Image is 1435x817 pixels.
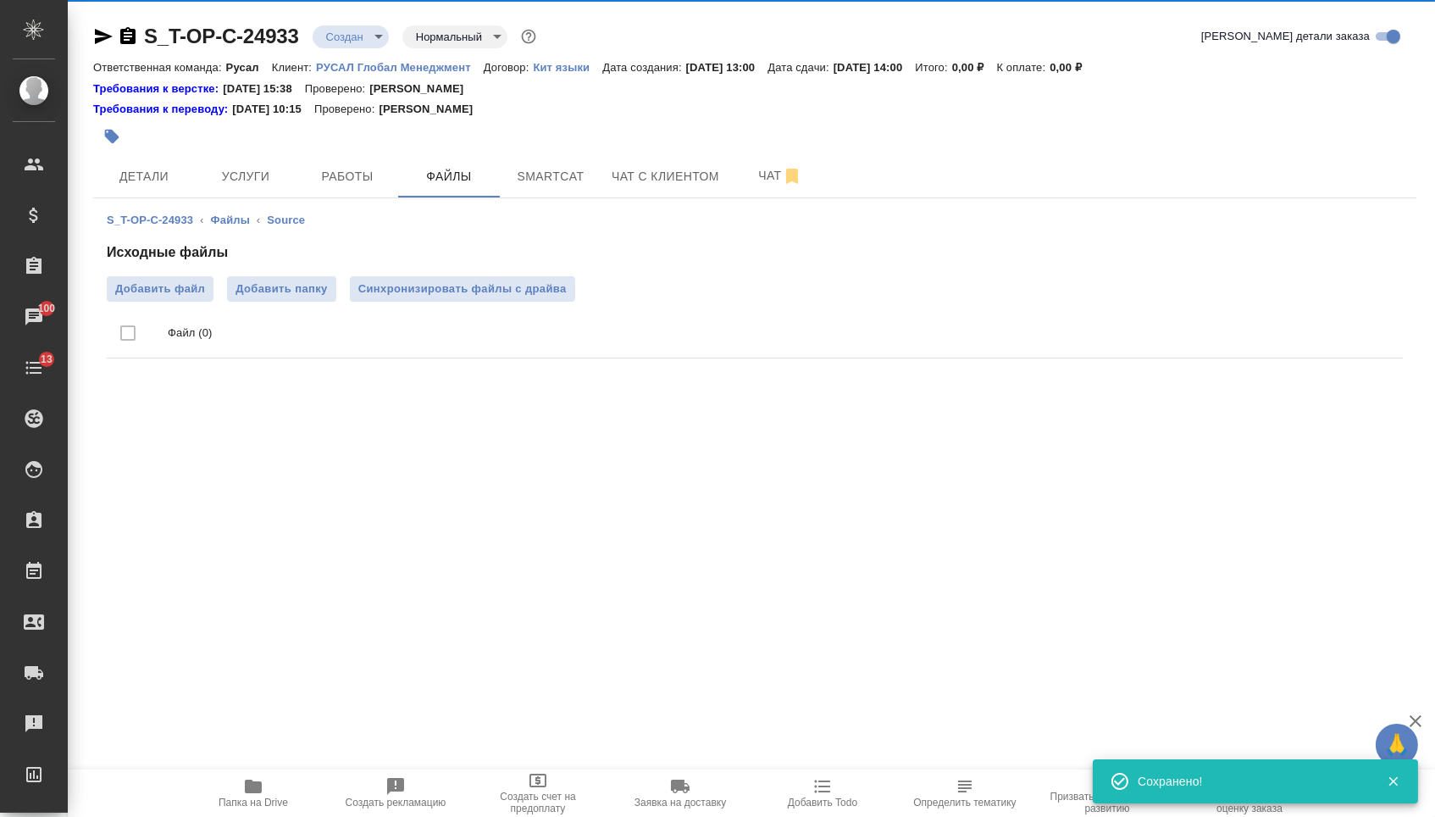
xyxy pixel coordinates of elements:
[913,797,1016,809] span: Определить тематику
[484,61,534,74] p: Договор:
[411,30,487,44] button: Нормальный
[93,81,223,97] div: Нажми, чтобы открыть папку с инструкцией
[1382,727,1411,763] span: 🙏
[894,770,1036,817] button: Определить тематику
[93,81,223,97] a: Требования к верстке:
[1050,61,1094,74] p: 0,00 ₽
[182,770,324,817] button: Папка на Drive
[402,25,507,48] div: Создан
[1046,791,1168,814] span: Призвать менеджера по развитию
[1138,773,1361,790] div: Сохранено!
[313,25,389,48] div: Создан
[1201,28,1370,45] span: [PERSON_NAME] детали заказа
[788,797,857,809] span: Добавить Todo
[205,166,286,187] span: Услуги
[257,212,260,229] li: ‹
[4,296,64,338] a: 100
[115,281,205,297] span: Добавить файл
[782,166,802,186] svg: Отписаться
[219,797,288,809] span: Папка на Drive
[634,797,726,809] span: Заявка на доставку
[227,276,335,302] button: Добавить папку
[314,101,380,118] p: Проверено:
[767,61,833,74] p: Дата сдачи:
[1376,724,1418,766] button: 🙏
[751,770,894,817] button: Добавить Todo
[533,61,602,74] p: Кит языки
[1376,774,1410,789] button: Закрыть
[316,61,484,74] p: РУСАЛ Глобал Менеджмент
[107,242,1403,263] h4: Исходные файлы
[93,101,232,118] div: Нажми, чтобы открыть папку с инструкцией
[93,61,226,74] p: Ответственная команда:
[223,81,305,97] p: [DATE] 15:38
[93,26,114,47] button: Скопировать ссылку для ЯМессенджера
[952,61,997,74] p: 0,00 ₽
[144,25,299,47] a: S_T-OP-C-24933
[369,81,476,97] p: [PERSON_NAME]
[379,101,485,118] p: [PERSON_NAME]
[93,101,232,118] a: Требования к переводу:
[118,26,138,47] button: Скопировать ссылку
[93,118,130,155] button: Добавить тэг
[477,791,599,814] span: Создать счет на предоплату
[235,281,327,297] span: Добавить папку
[510,166,591,187] span: Smartcat
[915,61,951,74] p: Итого:
[533,59,602,74] a: Кит языки
[211,214,250,226] a: Файлы
[321,30,368,44] button: Создан
[350,276,575,302] button: Синхронизировать файлы с драйва
[267,214,305,226] a: Source
[107,212,1403,229] nav: breadcrumb
[408,166,490,187] span: Файлы
[226,61,272,74] p: Русал
[103,166,185,187] span: Детали
[612,166,719,187] span: Чат с клиентом
[740,165,821,186] span: Чат
[358,281,567,297] span: Синхронизировать файлы с драйва
[4,347,64,389] a: 13
[609,770,751,817] button: Заявка на доставку
[307,166,388,187] span: Работы
[346,797,446,809] span: Создать рекламацию
[834,61,916,74] p: [DATE] 14:00
[324,770,467,817] button: Создать рекламацию
[168,325,1389,342] p: Файл (0)
[107,214,193,226] a: S_T-OP-C-24933
[107,276,213,302] label: Добавить файл
[518,25,540,47] button: Доп статусы указывают на важность/срочность заказа
[200,212,203,229] li: ‹
[997,61,1050,74] p: К оплате:
[602,61,685,74] p: Дата создания:
[686,61,768,74] p: [DATE] 13:00
[305,81,370,97] p: Проверено:
[467,770,609,817] button: Создать счет на предоплату
[30,351,63,368] span: 13
[316,59,484,74] a: РУСАЛ Глобал Менеджмент
[28,300,66,317] span: 100
[1036,770,1178,817] button: Призвать менеджера по развитию
[232,101,314,118] p: [DATE] 10:15
[272,61,316,74] p: Клиент:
